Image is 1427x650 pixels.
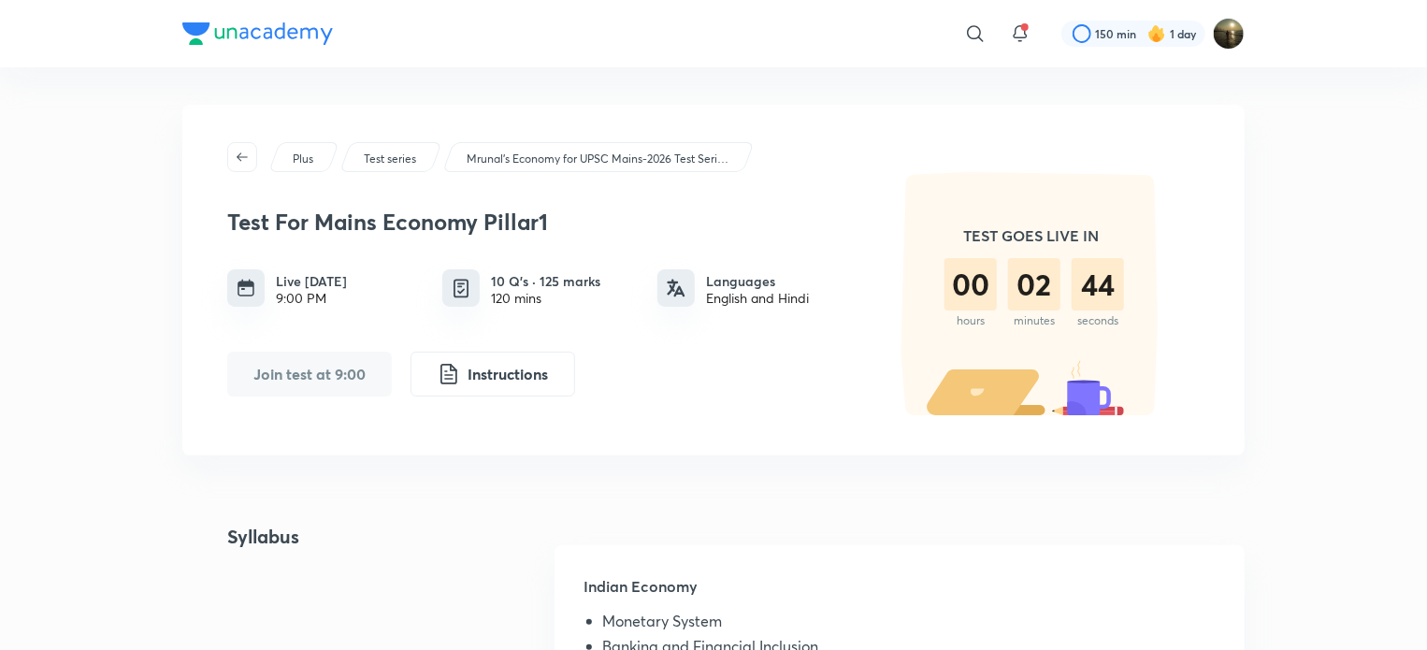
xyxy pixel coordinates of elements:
p: Test series [364,151,416,167]
p: Mrunal’s Economy for UPSC Mains-2026 Test Series (QEP7-Economy) [467,151,728,167]
a: Test series [361,151,420,167]
img: languages [667,279,685,297]
h5: Indian Economy [584,575,1215,613]
img: streak [1147,24,1166,43]
img: Company Logo [182,22,333,45]
img: timing [237,279,255,297]
div: 44 [1072,258,1124,311]
img: quiz info [450,277,473,300]
button: Instructions [411,352,575,397]
p: Plus [293,151,313,167]
h5: TEST GOES LIVE IN [944,224,1118,247]
img: Omkar Gote [1213,18,1245,50]
div: hours [944,314,997,327]
h6: 10 Q’s · 125 marks [491,271,600,291]
img: timer [863,172,1200,415]
h6: Languages [706,271,809,291]
div: 02 [1008,258,1060,311]
img: instruction [438,363,460,385]
a: Plus [290,151,317,167]
li: Monetary System [603,613,1215,637]
div: minutes [1008,314,1060,327]
div: 00 [944,258,997,311]
div: English and Hindi [706,291,809,306]
button: Join test at 9:00 [227,352,392,397]
div: 9:00 PM [276,291,347,306]
a: Mrunal’s Economy for UPSC Mains-2026 Test Series (QEP7-Economy) [464,151,732,167]
div: seconds [1072,314,1124,327]
h3: Test For Mains Economy Pillar1 [227,209,854,236]
h6: Live [DATE] [276,271,347,291]
div: 120 mins [491,291,600,306]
